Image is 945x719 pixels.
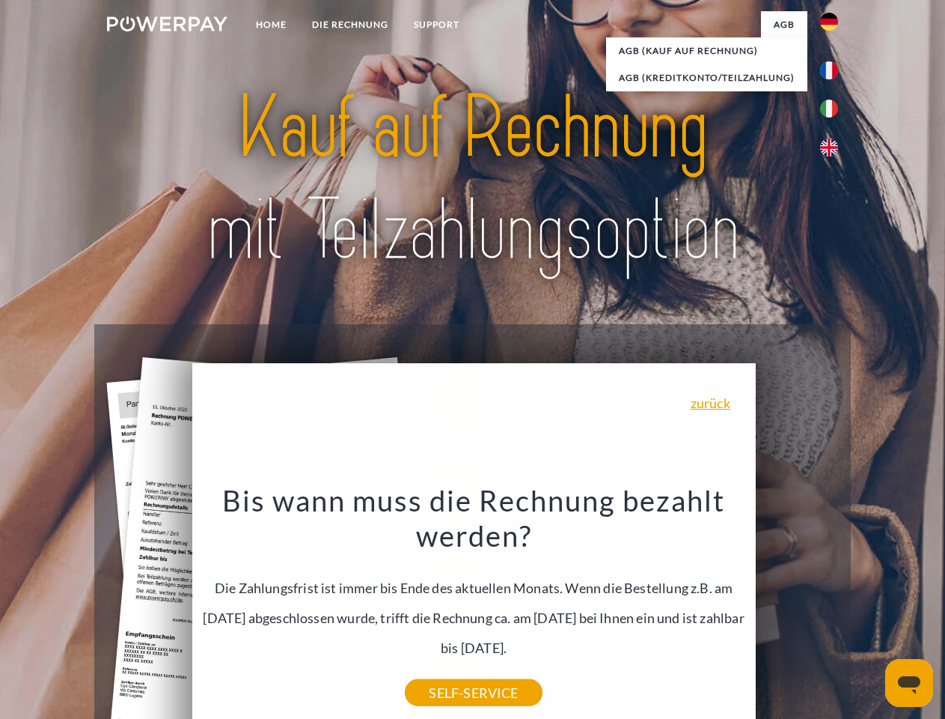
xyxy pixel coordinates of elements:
[761,11,807,38] a: agb
[243,11,299,38] a: Home
[405,679,542,706] a: SELF-SERVICE
[691,396,730,410] a: zurück
[820,61,838,79] img: fr
[820,139,838,157] img: en
[606,37,807,64] a: AGB (Kauf auf Rechnung)
[107,16,227,31] img: logo-powerpay-white.svg
[820,100,838,118] img: it
[401,11,472,38] a: SUPPORT
[201,482,747,554] h3: Bis wann muss die Rechnung bezahlt werden?
[143,72,802,287] img: title-powerpay_de.svg
[606,64,807,91] a: AGB (Kreditkonto/Teilzahlung)
[885,659,933,707] iframe: Schaltfläche zum Öffnen des Messaging-Fensters
[299,11,401,38] a: DIE RECHNUNG
[820,13,838,31] img: de
[201,482,747,693] div: Die Zahlungsfrist ist immer bis Ende des aktuellen Monats. Wenn die Bestellung z.B. am [DATE] abg...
